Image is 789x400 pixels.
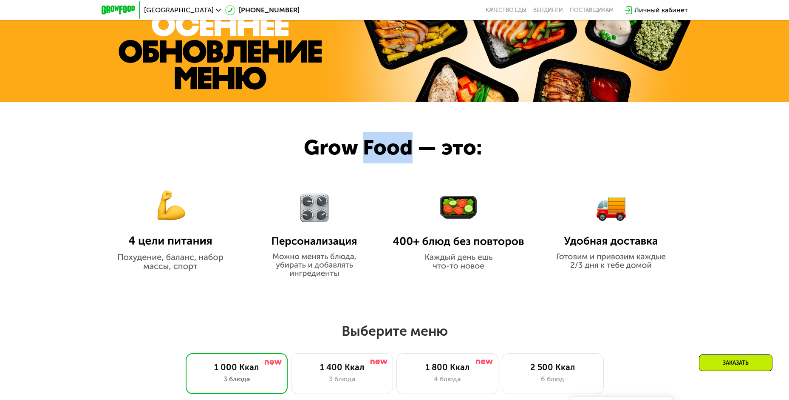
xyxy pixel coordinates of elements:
[570,7,614,14] div: поставщикам
[195,362,279,372] div: 1 000 Ккал
[634,5,688,15] div: Личный кабинет
[144,7,214,14] span: [GEOGRAPHIC_DATA]
[225,5,300,15] a: [PHONE_NUMBER]
[699,354,772,371] div: Заказать
[300,362,384,372] div: 1 400 Ккал
[511,374,595,384] div: 6 блюд
[304,132,513,163] div: Grow Food — это:
[195,374,279,384] div: 3 блюда
[300,374,384,384] div: 3 блюда
[405,362,489,372] div: 1 800 Ккал
[405,374,489,384] div: 4 блюда
[511,362,595,372] div: 2 500 Ккал
[27,323,762,340] h2: Выберите меню
[533,7,563,14] a: Вендинги
[486,7,526,14] a: Качество еды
